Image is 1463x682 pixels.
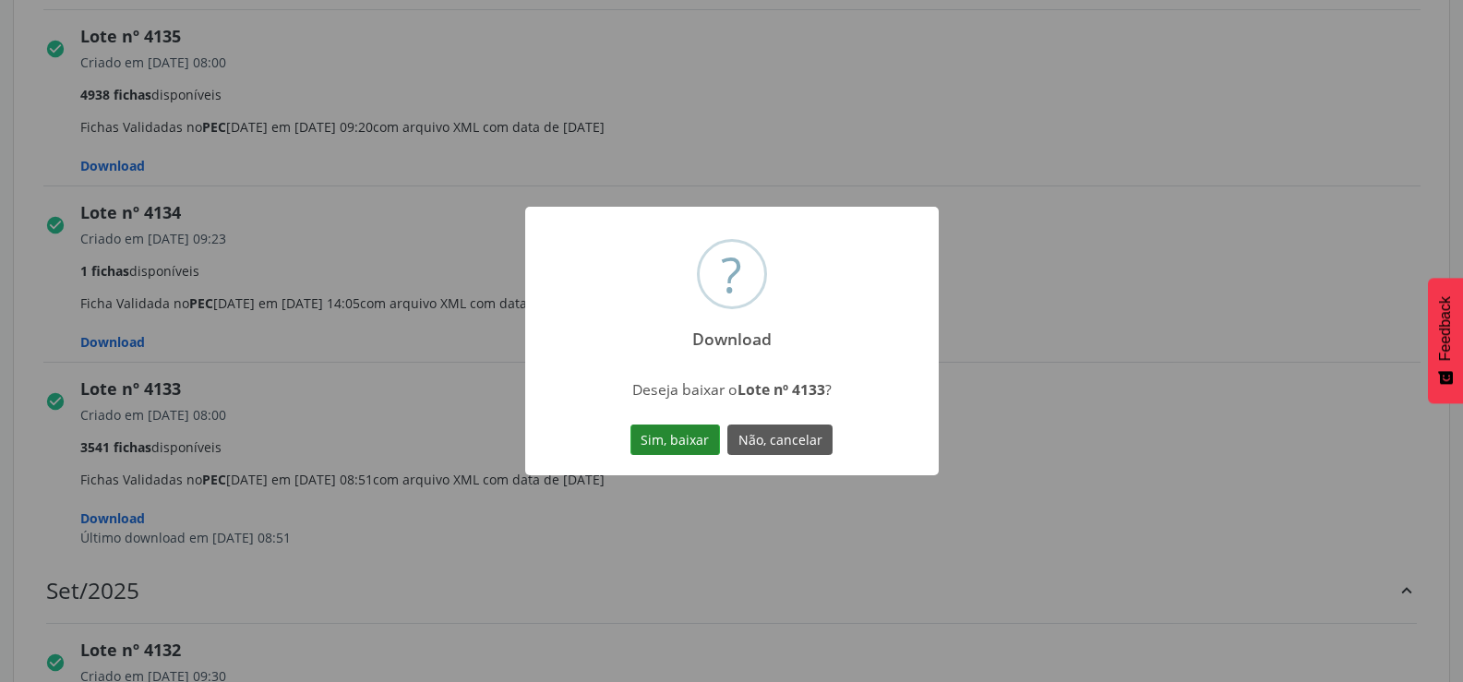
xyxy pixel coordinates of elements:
div: Deseja baixar o ? [569,379,894,400]
strong: Lote nº 4133 [737,379,825,400]
span: Feedback [1437,296,1454,361]
div: ? [721,242,742,306]
button: Sim, baixar [630,425,720,456]
h2: Download [676,317,787,349]
button: Feedback - Mostrar pesquisa [1428,278,1463,403]
button: Não, cancelar [727,425,833,456]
